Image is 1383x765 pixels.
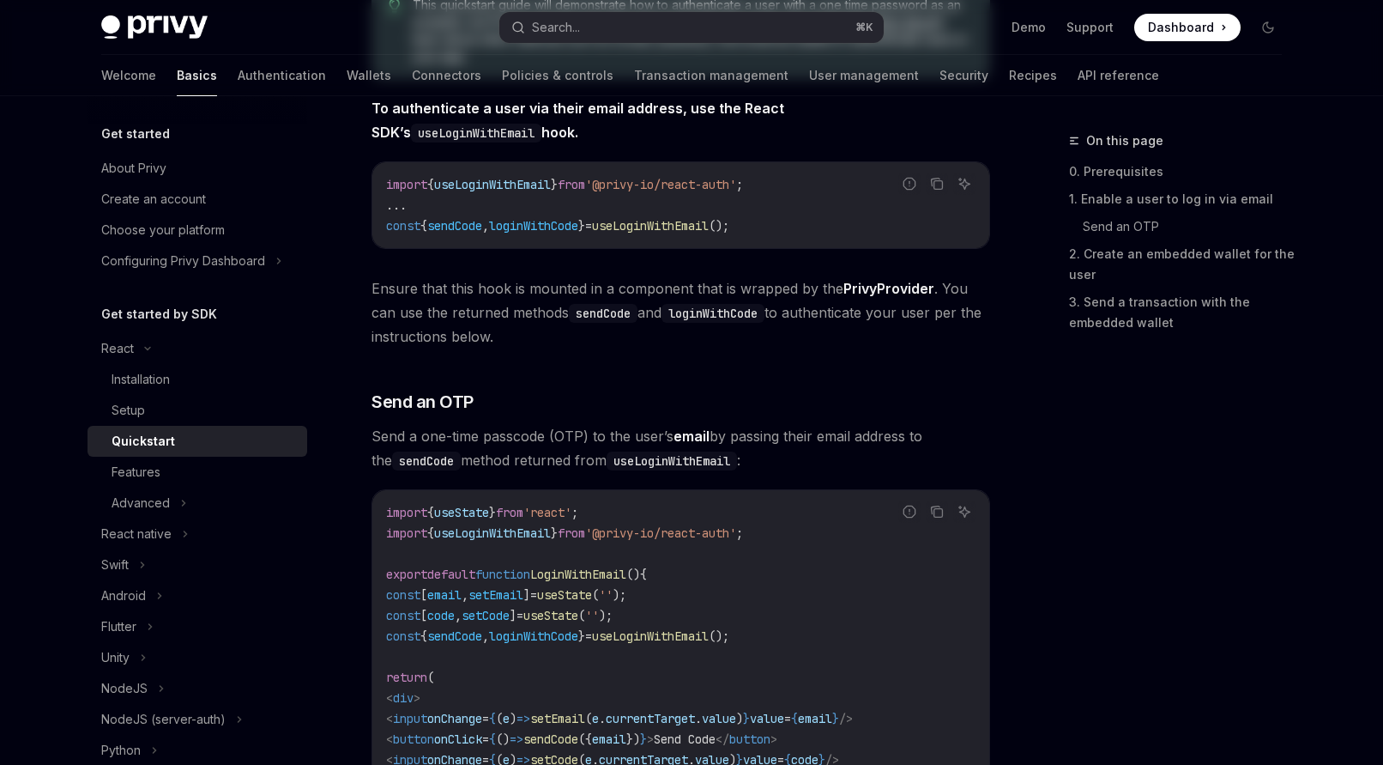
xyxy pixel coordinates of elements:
[412,55,481,96] a: Connectors
[434,505,489,520] span: useState
[489,628,578,644] span: loginWithCode
[112,493,170,513] div: Advanced
[661,304,764,323] code: loginWithCode
[585,177,736,192] span: '@privy-io/react-auth'
[592,218,709,234] span: useLoginWithEmail
[599,587,613,603] span: ''
[634,55,788,96] a: Transaction management
[455,608,462,623] span: ,
[101,616,136,637] div: Flutter
[592,587,599,603] span: (
[1254,14,1282,41] button: Toggle dark mode
[101,555,129,575] div: Swift
[613,587,626,603] span: );
[523,608,578,623] span: useState
[112,431,175,452] div: Quickstart
[371,390,474,414] span: Send an OTP
[386,690,393,706] span: <
[101,251,265,271] div: Configuring Privy Dashboard
[558,177,585,192] span: from
[112,369,170,390] div: Installation
[953,501,975,523] button: Ask AI
[585,218,592,234] span: =
[101,55,156,96] a: Welcome
[855,21,873,34] span: ⌘ K
[578,608,585,623] span: (
[592,628,709,644] span: useLoginWithEmail
[427,177,434,192] span: {
[530,567,626,582] span: LoginWithEmail
[537,587,592,603] span: useState
[420,218,427,234] span: {
[843,280,934,298] a: PrivyProvider
[599,608,613,623] span: );
[101,124,170,144] h5: Get started
[1086,131,1163,151] span: On this page
[88,426,307,457] a: Quickstart
[386,197,407,213] span: ...
[530,587,537,603] span: =
[386,567,427,582] span: export
[523,505,571,520] span: 'react'
[101,524,172,544] div: React native
[88,395,307,426] a: Setup
[101,15,208,39] img: dark logo
[427,505,434,520] span: {
[1083,213,1295,240] a: Send an OTP
[1078,55,1159,96] a: API reference
[1134,14,1241,41] a: Dashboard
[392,452,461,471] code: sendCode
[112,400,145,421] div: Setup
[462,608,510,623] span: setCode
[101,338,134,359] div: React
[673,428,710,445] strong: email
[427,525,434,541] span: {
[434,525,551,541] span: useLoginWithEmail
[427,218,482,234] span: sendCode
[736,177,743,192] span: ;
[640,567,647,582] span: {
[427,587,462,603] span: email
[1069,240,1295,288] a: 2. Create an embedded wallet for the user
[414,690,420,706] span: >
[1066,19,1114,36] a: Support
[585,608,599,623] span: ''
[88,153,307,184] a: About Privy
[88,184,307,215] a: Create an account
[578,218,585,234] span: }
[88,215,307,246] a: Choose your platform
[1069,288,1295,337] a: 3. Send a transaction with the embedded wallet
[1009,55,1057,96] a: Recipes
[371,100,784,141] strong: To authenticate a user via their email address, use the React SDK’s hook.
[101,220,225,240] div: Choose your platform
[809,55,919,96] a: User management
[386,525,427,541] span: import
[1069,158,1295,185] a: 0. Prerequisites
[371,424,990,472] span: Send a one-time passcode (OTP) to the user’s by passing their email address to the method returne...
[510,608,516,623] span: ]
[434,177,551,192] span: useLoginWithEmail
[101,586,146,606] div: Android
[571,505,578,520] span: ;
[101,678,148,699] div: NodeJS
[371,276,990,349] span: Ensure that this hook is mounted in a component that is wrapped by the . You can use the returned...
[489,218,578,234] span: loginWithCode
[569,304,637,323] code: sendCode
[558,525,585,541] span: from
[551,177,558,192] span: }
[607,452,737,471] code: useLoginWithEmail
[386,177,427,192] span: import
[502,55,613,96] a: Policies & controls
[709,218,729,234] span: ();
[101,709,226,730] div: NodeJS (server-auth)
[489,505,496,520] span: }
[468,587,523,603] span: setEmail
[386,670,427,685] span: return
[101,740,141,761] div: Python
[462,587,468,603] span: ,
[386,608,420,623] span: const
[551,525,558,541] span: }
[88,364,307,395] a: Installation
[475,567,530,582] span: function
[177,55,217,96] a: Basics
